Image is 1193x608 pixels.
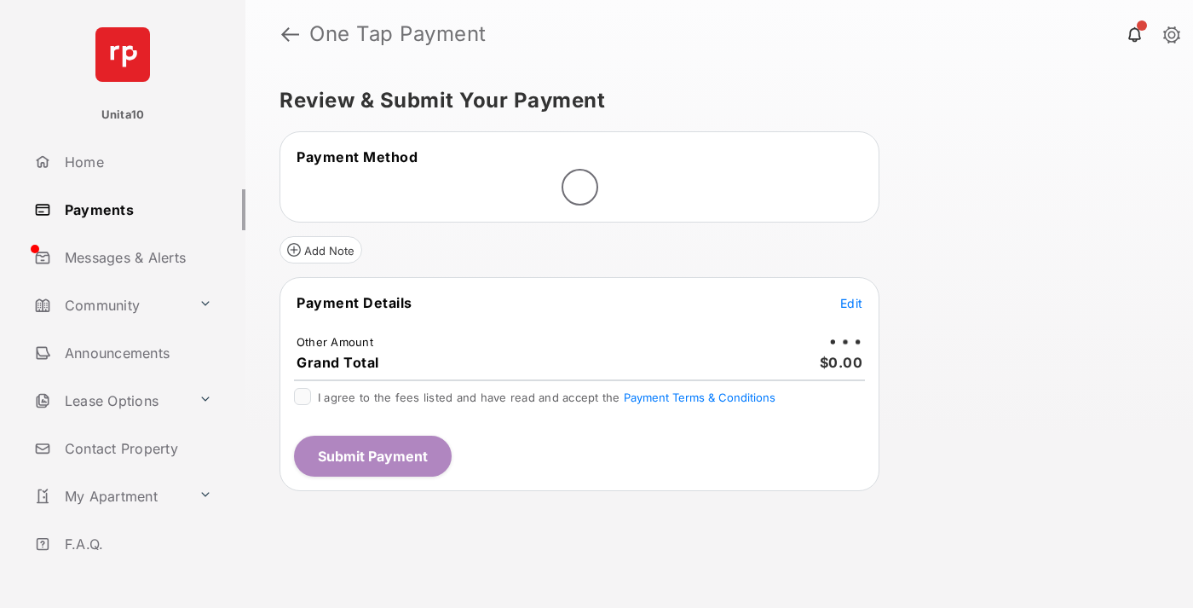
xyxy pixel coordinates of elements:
[297,148,418,165] span: Payment Method
[840,294,862,311] button: Edit
[27,428,245,469] a: Contact Property
[27,333,245,373] a: Announcements
[318,391,775,404] span: I agree to the fees listed and have read and accept the
[840,296,862,310] span: Edit
[297,294,412,311] span: Payment Details
[27,285,192,326] a: Community
[27,380,192,421] a: Lease Options
[27,189,245,230] a: Payments
[624,391,775,404] button: I agree to the fees listed and have read and accept the
[95,27,150,82] img: svg+xml;base64,PHN2ZyB4bWxucz0iaHR0cDovL3d3dy53My5vcmcvMjAwMC9zdmciIHdpZHRoPSI2NCIgaGVpZ2h0PSI2NC...
[297,354,379,371] span: Grand Total
[27,476,192,517] a: My Apartment
[296,334,374,350] td: Other Amount
[309,24,487,44] strong: One Tap Payment
[27,142,245,182] a: Home
[820,354,863,371] span: $0.00
[280,90,1145,111] h5: Review & Submit Your Payment
[27,524,245,565] a: F.A.Q.
[280,236,362,263] button: Add Note
[294,436,452,477] button: Submit Payment
[101,107,145,124] p: Unita10
[27,237,245,278] a: Messages & Alerts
